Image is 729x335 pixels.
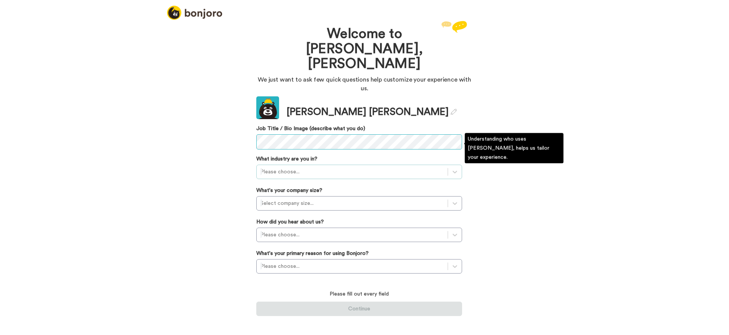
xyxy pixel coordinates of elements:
label: What's your company size? [256,187,322,194]
label: How did you hear about us? [256,218,324,226]
label: Job Title / Bio Image (describe what you do) [256,125,462,132]
h1: Welcome to [PERSON_NAME], [PERSON_NAME] [279,27,450,72]
img: logo_full.png [167,6,222,20]
p: Please fill out every field [256,290,462,298]
div: Understanding who uses [PERSON_NAME], helps us tailor your experience. [465,133,563,164]
label: What industry are you in? [256,155,317,163]
label: What's your primary reason for using Bonjoro? [256,250,369,257]
img: reply.svg [441,21,467,33]
button: Continue [256,302,462,316]
p: We just want to ask few quick questions help customize your experience with us. [256,75,473,93]
div: [PERSON_NAME] [PERSON_NAME] [287,105,457,119]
